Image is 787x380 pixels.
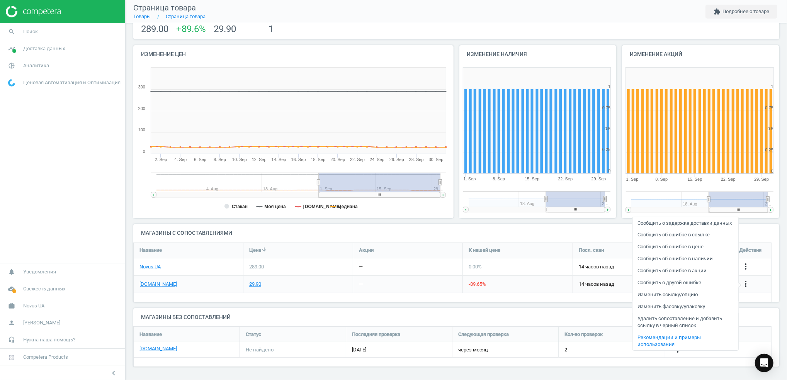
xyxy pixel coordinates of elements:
tspan: 10. Sep [232,157,247,162]
tspan: 22. Sep [558,177,573,182]
span: Посл. скан [579,247,604,254]
text: 0.5 [768,126,773,131]
h4: Магазины без сопоставлений [133,308,779,326]
tspan: 30. Sep [429,157,444,162]
tspan: 26. Sep [389,157,404,162]
a: Рекомендации и примеры использования [632,331,738,350]
text: 0 [608,169,610,173]
tspan: 28. Sep [409,157,424,162]
text: 0.5 [605,126,610,131]
span: 14 часов назад [579,281,677,288]
tspan: 29. Sep [755,177,769,182]
button: more_vert [741,279,750,289]
a: Сообщить об ошибке в акции [632,265,738,277]
div: — [359,263,363,270]
a: Сообщить о задержке доставки данных [632,217,738,229]
span: Нужна наша помощь? [23,336,75,343]
tspan: Моя цена [265,204,286,209]
button: extensionПодробнее о товаре [705,5,777,19]
i: timeline [4,41,19,56]
tspan: 16. Sep [291,157,306,162]
i: headset_mic [4,332,19,347]
div: — [359,281,363,288]
a: [DOMAIN_NAME] [139,281,177,288]
span: Не найдено [246,346,274,353]
i: cloud_done [4,282,19,296]
span: Название [139,247,162,254]
span: Цена [249,247,261,254]
span: Аналитика [23,62,49,69]
text: 0.25 [765,148,773,152]
button: chevron_left [104,368,123,378]
a: Удалить сопоставление и добавить ссылку в черный список [632,313,738,332]
tspan: 12. Sep [252,157,267,162]
h4: Магазины с сопоставлениями [133,224,779,242]
tspan: 8. Sep [214,157,226,162]
span: Competera Products [23,354,68,361]
span: 1 [269,24,274,34]
text: 0.75 [602,105,610,110]
a: Изменить фасовку/упаковку [632,301,738,313]
a: Сообщить о другой ошибке [632,277,738,289]
tspan: 2… [765,202,772,206]
tspan: 14. Sep [272,157,286,162]
a: Сообщить об ошибке в наличии [632,253,738,265]
tspan: 15. Sep [525,177,539,182]
a: Сообщить об ошибке в ссылке [632,229,738,241]
i: extension [714,8,721,15]
span: Доставка данных [23,45,65,52]
span: Действия [739,247,762,254]
span: 289.00 [141,24,168,34]
tspan: 2. Sep [155,157,167,162]
tspan: 29. Sep [592,177,606,182]
h4: Изменение цен [133,45,454,63]
i: pie_chart_outlined [4,58,19,73]
text: 100 [138,127,145,132]
span: 0.00 % [469,264,482,270]
i: arrow_downward [261,246,267,253]
h4: Изменение наличия [459,45,617,63]
span: Поиск [23,28,38,35]
tspan: 1. Sep [463,177,476,182]
span: +89.6 % [176,24,206,34]
span: Свежесть данных [23,285,65,292]
tspan: 18. Sep [311,157,325,162]
tspan: 1. Sep [626,177,639,182]
tspan: 15. Sep [688,177,702,182]
tspan: 6. Sep [194,157,206,162]
span: через месяц [458,346,488,353]
tspan: 24. Sep [370,157,384,162]
span: -89.65 % [469,281,486,287]
text: 1 [608,84,610,89]
button: more_vert [741,262,750,272]
text: 0 [771,169,773,173]
tspan: 4. Sep [174,157,187,162]
tspan: 20. Sep [330,157,345,162]
i: more_vert [741,262,750,271]
span: Статус [246,331,261,338]
i: notifications [4,265,19,279]
i: person [4,316,19,330]
tspan: Стакан [232,204,248,209]
tspan: 8. Sep [656,177,668,182]
i: chevron_left [109,368,118,378]
text: 0.25 [602,148,610,152]
span: Название [139,331,162,338]
span: Уведомления [23,268,56,275]
div: Open Intercom Messenger [755,354,773,372]
tspan: 2… [602,202,609,206]
img: wGWNvw8QSZomAAAAABJRU5ErkJggg== [8,79,15,87]
a: Сообщить об ошибке в цене [632,241,738,253]
a: [DOMAIN_NAME] [139,345,177,352]
span: Страница товара [133,3,196,12]
span: Следующая проверка [458,331,509,338]
a: Novus UA [139,263,161,270]
span: Ценовая Автоматизация и Оптимизация [23,79,121,86]
text: 300 [138,85,145,89]
span: 14 часов назад [579,263,677,270]
a: Страница товара [166,14,206,19]
text: 0.75 [765,105,773,110]
span: 29.90 [214,24,236,34]
i: more_vert [741,279,750,288]
div: 289.00 [249,263,264,270]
